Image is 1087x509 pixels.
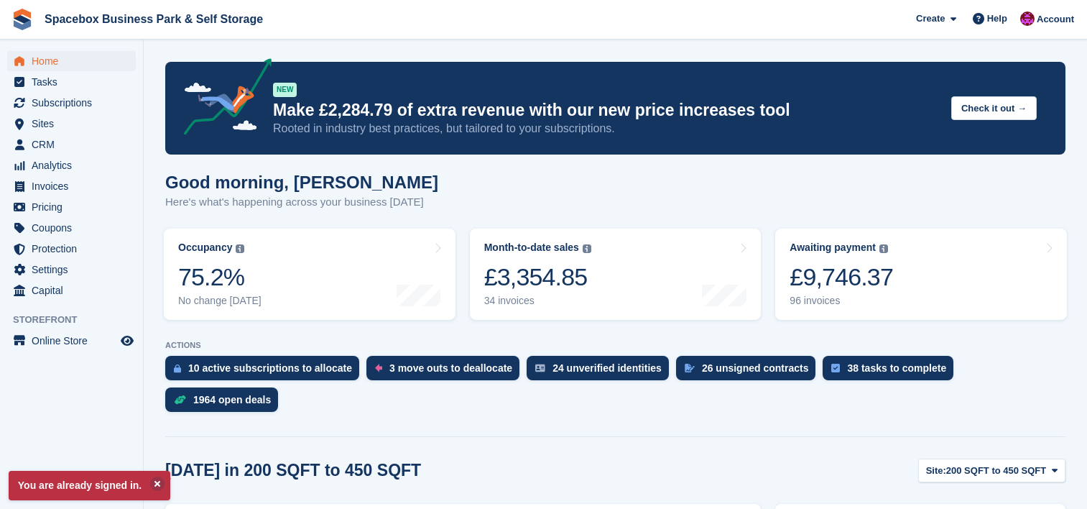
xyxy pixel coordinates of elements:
[7,280,136,301] a: menu
[165,194,438,211] p: Here's what's happening across your business [DATE]
[847,362,946,374] div: 38 tasks to complete
[7,134,136,155] a: menu
[685,364,695,372] img: contract_signature_icon-13c848040528278c33f63329250d36e43548de30e8caae1d1a13099fd9432cc5.svg
[7,155,136,175] a: menu
[193,394,271,405] div: 1964 open deals
[527,356,676,388] a: 24 unverified identities
[32,155,118,175] span: Analytics
[273,100,940,121] p: Make £2,284.79 of extra revenue with our new price increases tool
[188,362,352,374] div: 10 active subscriptions to allocate
[775,229,1067,320] a: Awaiting payment £9,746.37 96 invoices
[823,356,961,388] a: 38 tasks to complete
[9,471,170,500] p: You are already signed in.
[7,260,136,280] a: menu
[172,58,272,140] img: price-adjustments-announcement-icon-8257ccfd72463d97f412b2fc003d46551f7dbcb40ab6d574587a9cd5c0d94...
[164,229,455,320] a: Occupancy 75.2% No change [DATE]
[178,262,262,292] div: 75.2%
[178,295,262,307] div: No change [DATE]
[236,244,244,253] img: icon-info-grey-7440780725fd019a000dd9b08b2336e03edf1995a4989e88bcd33f0948082b44.svg
[11,9,33,30] img: stora-icon-8386f47178a22dfd0bd8f6a31ec36ba5ce8667c1dd55bd0f319d3a0aa187defe.svg
[7,239,136,259] a: menu
[375,364,382,372] img: move_outs_to_deallocate_icon-f764333ba52eb49d3ac5e1228854f67142a1ed5810a6f6cc68b1a99e826820c5.svg
[7,72,136,92] a: menu
[165,341,1065,350] p: ACTIONS
[32,176,118,196] span: Invoices
[178,242,232,254] div: Occupancy
[676,356,823,388] a: 26 unsigned contracts
[32,93,118,113] span: Subscriptions
[946,464,1046,478] span: 200 SQFT to 450 SQFT
[32,72,118,92] span: Tasks
[119,332,136,349] a: Preview store
[484,262,591,292] div: £3,354.85
[916,12,945,26] span: Create
[535,364,545,372] img: verify_identity-adf6edd0f0f0b5bbfe63781bf79b02c33cf7c696d77639b501bdc392416b5a36.svg
[470,229,762,320] a: Month-to-date sales £3,354.85 34 invoices
[918,459,1065,482] button: Site: 200 SQFT to 450 SQFT
[484,242,579,254] div: Month-to-date sales
[7,218,136,238] a: menu
[165,356,366,388] a: 10 active subscriptions to allocate
[7,197,136,217] a: menu
[7,114,136,134] a: menu
[389,362,512,374] div: 3 move outs to deallocate
[32,197,118,217] span: Pricing
[790,262,893,292] div: £9,746.37
[702,362,809,374] div: 26 unsigned contracts
[366,356,527,388] a: 3 move outs to deallocate
[879,244,888,253] img: icon-info-grey-7440780725fd019a000dd9b08b2336e03edf1995a4989e88bcd33f0948082b44.svg
[273,83,297,97] div: NEW
[32,260,118,280] span: Settings
[790,295,893,307] div: 96 invoices
[7,331,136,351] a: menu
[1037,12,1074,27] span: Account
[273,121,940,137] p: Rooted in industry best practices, but tailored to your subscriptions.
[39,7,269,31] a: Spacebox Business Park & Self Storage
[165,173,438,192] h1: Good morning, [PERSON_NAME]
[165,388,285,419] a: 1964 open deals
[926,464,946,478] span: Site:
[7,93,136,113] a: menu
[831,364,840,372] img: task-75834270c22a3079a89374b754ae025e5fb1db73e45f91037f5363f120a921f8.svg
[13,313,143,327] span: Storefront
[484,295,591,307] div: 34 invoices
[174,364,181,373] img: active_subscription_to_allocate_icon-d502201f5373d7db506a760aba3b589e785aa758c864c3986d89f69b8ff3...
[32,280,118,301] span: Capital
[32,51,118,71] span: Home
[32,134,118,155] span: CRM
[32,239,118,259] span: Protection
[32,331,118,351] span: Online Store
[987,12,1007,26] span: Help
[1020,12,1035,26] img: Shitika Balanath
[32,218,118,238] span: Coupons
[552,362,662,374] div: 24 unverified identities
[174,395,186,405] img: deal-1b604bf984904fb50ccaf53a9ad4b4a5d6e5aea283cecdc64d6e3604feb123c2.svg
[7,176,136,196] a: menu
[790,242,876,254] div: Awaiting payment
[951,96,1037,120] button: Check it out →
[7,51,136,71] a: menu
[165,461,421,480] h2: [DATE] in 200 SQFT to 450 SQFT
[583,244,591,253] img: icon-info-grey-7440780725fd019a000dd9b08b2336e03edf1995a4989e88bcd33f0948082b44.svg
[32,114,118,134] span: Sites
